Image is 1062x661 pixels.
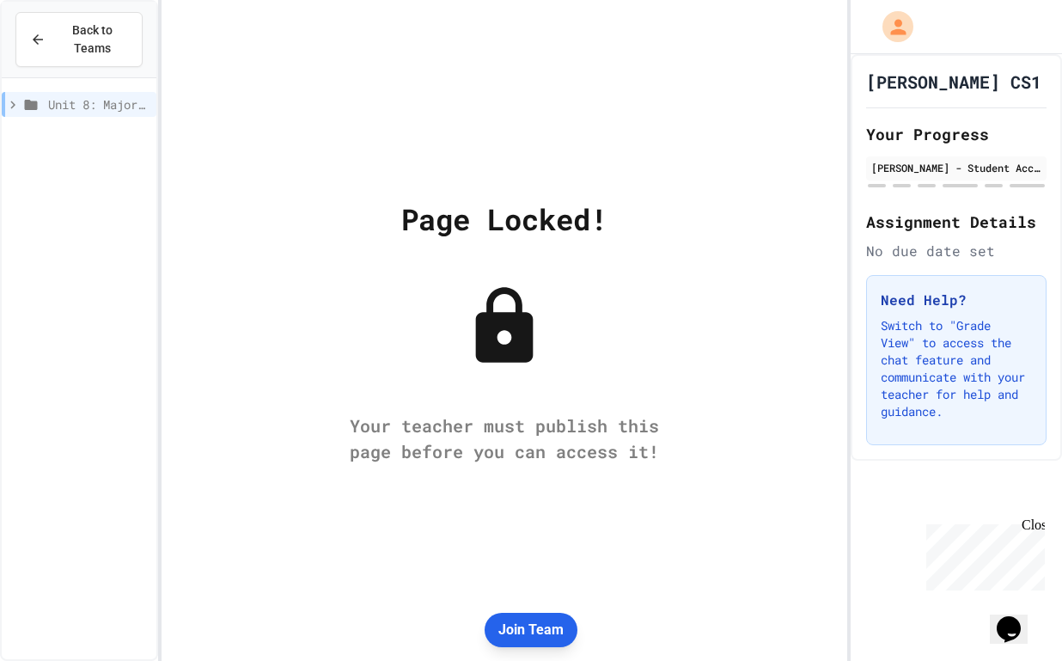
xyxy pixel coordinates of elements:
[401,197,607,241] div: Page Locked!
[881,317,1032,420] p: Switch to "Grade View" to access the chat feature and communicate with your teacher for help and ...
[15,12,143,67] button: Back to Teams
[871,160,1041,175] div: [PERSON_NAME] - Student Account
[333,413,676,464] div: Your teacher must publish this page before you can access it!
[864,7,918,46] div: My Account
[866,210,1047,234] h2: Assignment Details
[866,70,1041,94] h1: [PERSON_NAME] CS1
[48,95,150,113] span: Unit 8: Major & Emerging Technologies
[485,613,577,647] button: Join Team
[866,241,1047,261] div: No due date set
[866,122,1047,146] h2: Your Progress
[7,7,119,109] div: Chat with us now!Close
[56,21,128,58] span: Back to Teams
[990,592,1045,644] iframe: chat widget
[881,290,1032,310] h3: Need Help?
[919,517,1045,591] iframe: chat widget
